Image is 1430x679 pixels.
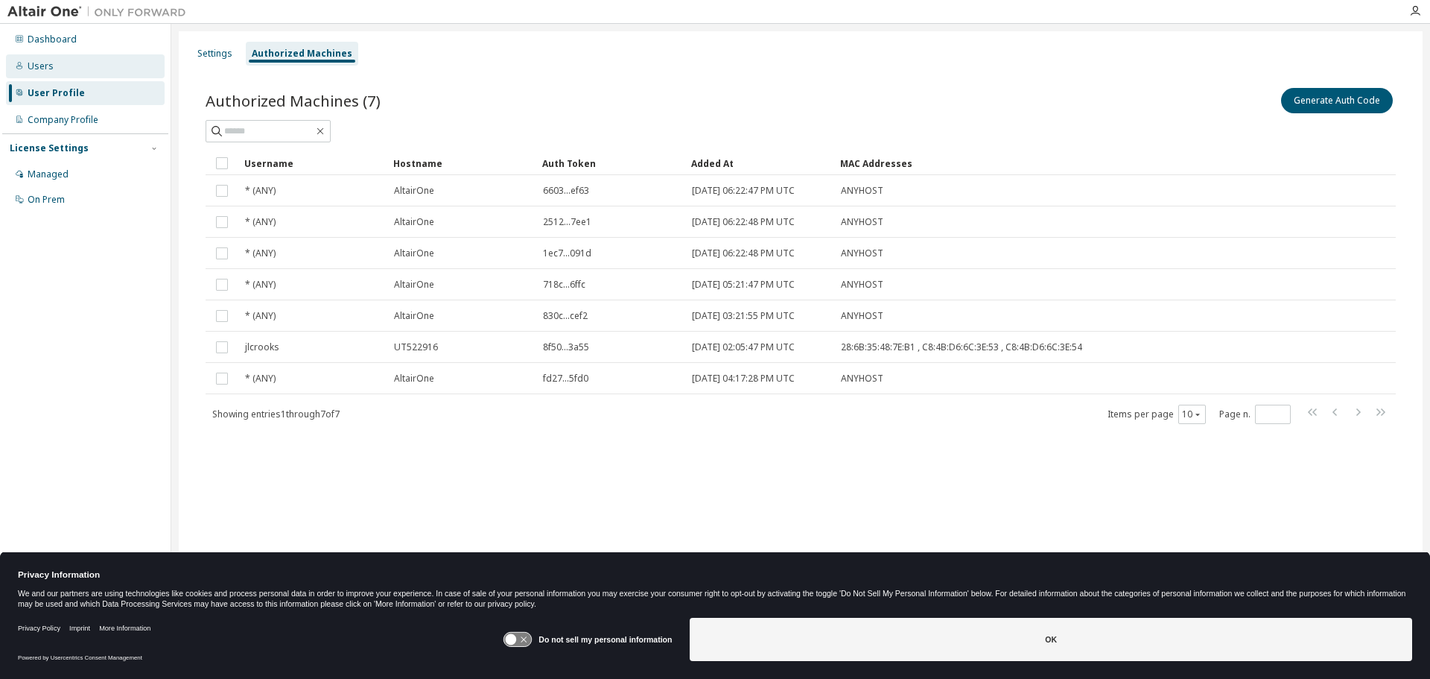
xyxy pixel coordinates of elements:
div: Dashboard [28,34,77,45]
span: * (ANY) [245,247,276,259]
span: Page n. [1219,405,1291,424]
button: 10 [1182,408,1202,420]
span: * (ANY) [245,216,276,228]
span: AltairOne [394,185,434,197]
span: * (ANY) [245,279,276,291]
span: [DATE] 04:17:28 PM UTC [692,373,795,385]
span: fd27...5fd0 [543,373,588,385]
span: AltairOne [394,247,434,259]
span: ANYHOST [841,247,883,259]
div: Hostname [393,151,530,175]
span: [DATE] 02:05:47 PM UTC [692,341,795,353]
div: Auth Token [542,151,679,175]
img: Altair One [7,4,194,19]
span: 718c...6ffc [543,279,585,291]
span: ANYHOST [841,279,883,291]
span: AltairOne [394,373,434,385]
div: Users [28,60,54,72]
span: [DATE] 06:22:47 PM UTC [692,185,795,197]
span: 6603...ef63 [543,185,589,197]
span: ANYHOST [841,216,883,228]
span: Items per page [1108,405,1206,424]
span: ANYHOST [841,310,883,322]
span: 8f50...3a55 [543,341,589,353]
div: Company Profile [28,114,98,126]
span: * (ANY) [245,185,276,197]
button: Generate Auth Code [1281,88,1393,113]
span: ANYHOST [841,373,883,385]
div: Settings [197,48,232,60]
span: 1ec7...091d [543,247,591,259]
span: AltairOne [394,216,434,228]
span: [DATE] 06:22:48 PM UTC [692,216,795,228]
div: License Settings [10,142,89,154]
span: [DATE] 06:22:48 PM UTC [692,247,795,259]
span: 830c...cef2 [543,310,588,322]
span: Showing entries 1 through 7 of 7 [212,408,340,420]
span: * (ANY) [245,310,276,322]
span: AltairOne [394,310,434,322]
span: ANYHOST [841,185,883,197]
span: [DATE] 03:21:55 PM UTC [692,310,795,322]
span: [DATE] 05:21:47 PM UTC [692,279,795,291]
span: 28:6B:35:48:7E:B1 , C8:4B:D6:6C:3E:53 , C8:4B:D6:6C:3E:54 [841,341,1082,353]
span: Authorized Machines (7) [206,90,381,111]
div: Username [244,151,381,175]
span: * (ANY) [245,373,276,385]
div: Added At [691,151,828,175]
div: MAC Addresses [840,151,1239,175]
div: Authorized Machines [252,48,352,60]
span: UT522916 [394,341,438,353]
div: User Profile [28,87,85,99]
span: 2512...7ee1 [543,216,591,228]
span: AltairOne [394,279,434,291]
span: jlcrooks [245,341,279,353]
div: On Prem [28,194,65,206]
div: Managed [28,168,69,180]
